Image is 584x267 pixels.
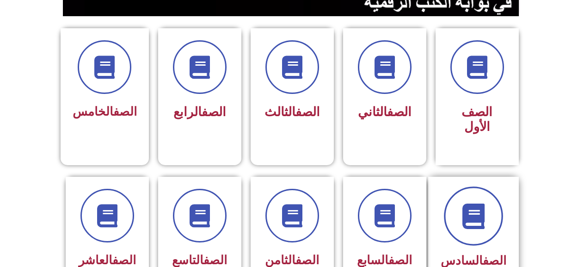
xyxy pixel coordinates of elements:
a: الصف [295,253,319,267]
a: الصف [388,253,412,267]
a: الصف [295,105,320,119]
a: الصف [113,105,137,118]
span: الثالث [264,105,320,119]
span: الخامس [73,105,137,118]
a: الصف [203,253,227,267]
a: الصف [202,105,226,119]
span: الثامن [265,253,319,267]
span: الرابع [173,105,226,119]
span: العاشر [79,253,136,267]
span: الثاني [358,105,412,119]
span: الصف الأول [461,105,492,134]
span: السابع [357,253,412,267]
a: الصف [387,105,412,119]
a: الصف [112,253,136,267]
span: التاسع [172,253,227,267]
